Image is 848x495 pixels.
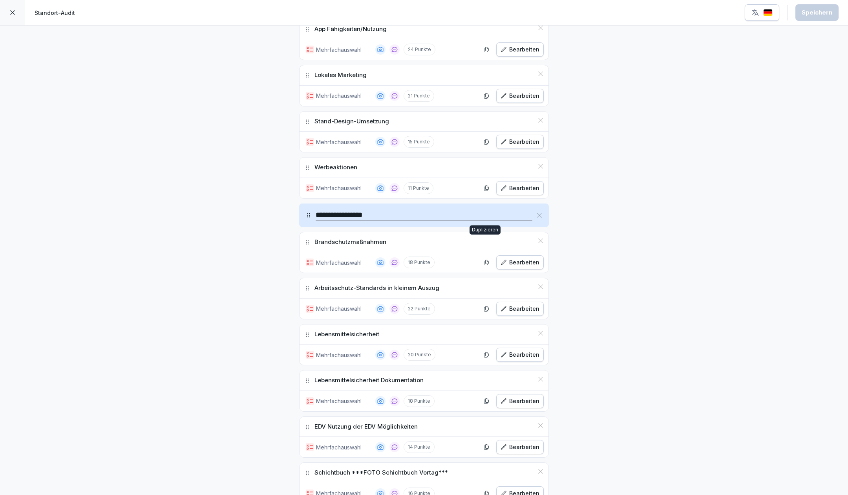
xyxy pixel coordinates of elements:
[314,25,387,34] p: App Fähigkeiten/Nutzung
[501,45,539,54] div: Bearbeiten
[501,92,539,100] div: Bearbeiten
[314,468,448,477] p: Schichtbuch ***FOTO Schichtbuch Vortag***
[501,350,539,359] div: Bearbeiten
[501,137,539,146] div: Bearbeiten
[501,397,539,405] div: Bearbeiten
[496,89,544,103] button: Bearbeiten
[496,348,544,362] button: Bearbeiten
[472,227,498,233] p: Duplizieren
[404,303,435,315] p: 22 Punkte
[501,443,539,451] div: Bearbeiten
[404,349,435,361] p: 20 Punkte
[316,304,362,313] p: Mehrfachauswahl
[501,184,539,192] div: Bearbeiten
[314,284,439,293] p: Arbeitsschutz-Standards in kleinem Auszug
[496,42,544,57] button: Bearbeiten
[496,302,544,316] button: Bearbeiten
[496,394,544,408] button: Bearbeiten
[314,238,386,247] p: Brandschutzmaßnahmen
[316,184,362,192] p: Mehrfachauswahl
[316,46,362,54] p: Mehrfachauswahl
[316,397,362,405] p: Mehrfachauswahl
[802,8,832,17] div: Speichern
[404,90,434,102] p: 21 Punkte
[404,182,433,194] p: 11 Punkte
[501,258,539,267] div: Bearbeiten
[795,4,839,21] button: Speichern
[35,9,75,17] p: Standort-Audit
[314,422,418,431] p: EDV Nutzung der EDV Möglichkeiten
[314,117,389,126] p: Stand-Design-Umsetzung
[496,440,544,454] button: Bearbeiten
[404,136,434,148] p: 15 Punkte
[501,304,539,313] div: Bearbeiten
[496,135,544,149] button: Bearbeiten
[316,351,362,359] p: Mehrfachauswahl
[496,255,544,269] button: Bearbeiten
[314,376,424,385] p: Lebensmittelsicherheit Dokumentation
[316,443,362,451] p: Mehrfachauswahl
[316,138,362,146] p: Mehrfachauswahl
[314,163,357,172] p: Werbeaktionen
[404,395,435,407] p: 18 Punkte
[763,9,773,16] img: de.svg
[496,181,544,195] button: Bearbeiten
[316,92,362,100] p: Mehrfachauswahl
[314,71,367,80] p: Lokales Marketing
[316,258,362,267] p: Mehrfachauswahl
[404,44,435,55] p: 24 Punkte
[314,330,379,339] p: Lebensmittelsicherheit
[404,257,435,268] p: 18 Punkte
[404,441,435,453] p: 14 Punkte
